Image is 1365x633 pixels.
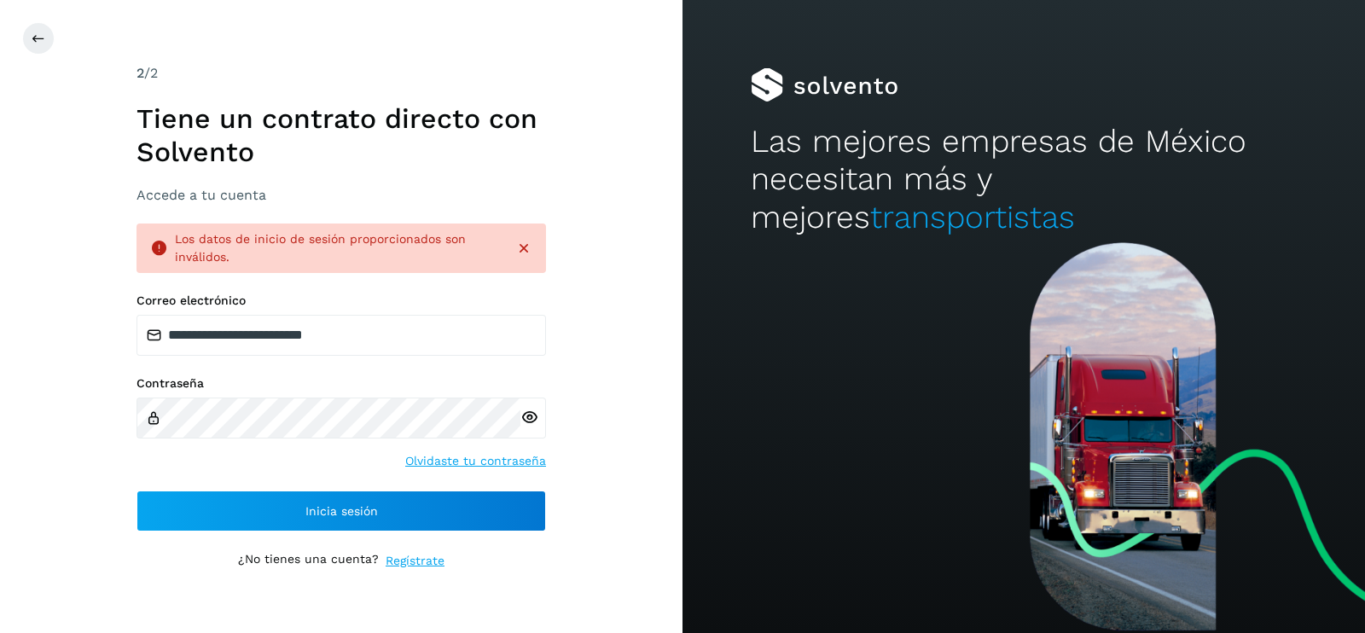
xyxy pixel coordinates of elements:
div: /2 [136,63,546,84]
span: 2 [136,65,144,81]
a: Regístrate [386,552,444,570]
label: Contraseña [136,376,546,391]
span: transportistas [870,199,1075,235]
div: Los datos de inicio de sesión proporcionados son inválidos. [175,230,502,266]
button: Inicia sesión [136,491,546,531]
p: ¿No tienes una cuenta? [238,552,379,570]
span: Inicia sesión [305,505,378,517]
h3: Accede a tu cuenta [136,187,546,203]
label: Correo electrónico [136,293,546,308]
a: Olvidaste tu contraseña [405,452,546,470]
h2: Las mejores empresas de México necesitan más y mejores [751,123,1297,236]
h1: Tiene un contrato directo con Solvento [136,102,546,168]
